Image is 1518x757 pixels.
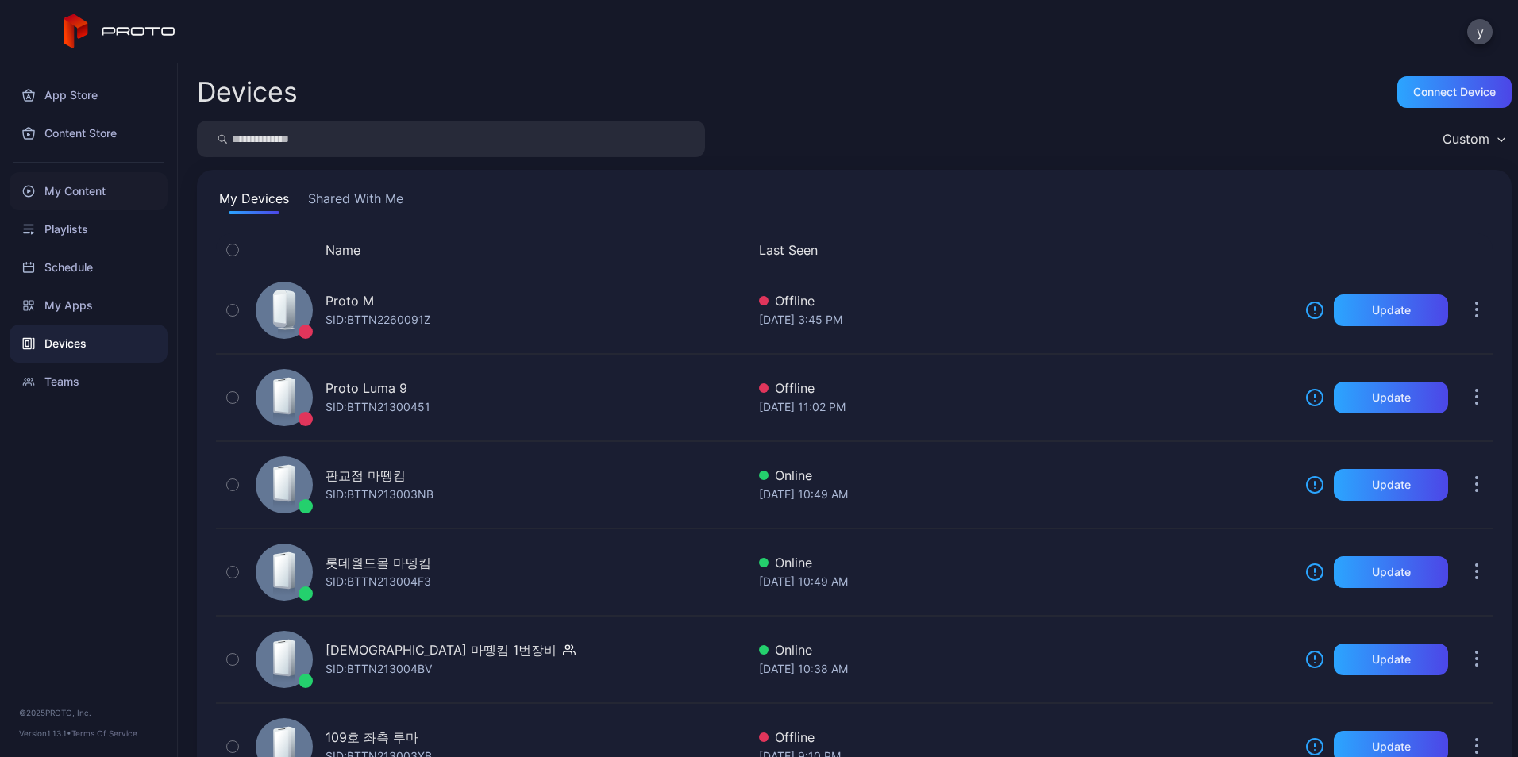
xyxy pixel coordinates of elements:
[326,310,431,329] div: SID: BTTN2260091Z
[10,114,168,152] a: Content Store
[10,248,168,286] a: Schedule
[326,398,430,417] div: SID: BTTN21300451
[1413,86,1496,98] div: Connect device
[759,378,1293,398] div: Offline
[19,728,71,738] span: Version 1.13.1 •
[1334,294,1448,326] button: Update
[759,659,1293,678] div: [DATE] 10:38 AM
[10,363,168,401] a: Teams
[10,210,168,248] a: Playlists
[71,728,137,738] a: Terms Of Service
[759,240,1286,259] button: Last Seen
[1372,566,1411,578] div: Update
[759,553,1293,572] div: Online
[10,325,168,363] a: Devices
[1372,391,1411,404] div: Update
[759,572,1293,591] div: [DATE] 10:49 AM
[326,640,557,659] div: [DEMOGRAPHIC_DATA] 마뗑킴 1번장비
[10,172,168,210] a: My Content
[759,466,1293,485] div: Online
[1334,469,1448,501] button: Update
[197,78,298,106] h2: Devices
[216,189,292,214] button: My Devices
[1443,131,1489,147] div: Custom
[326,485,433,504] div: SID: BTTN213003NB
[326,728,418,747] div: 109호 좌측 루마
[326,466,406,485] div: 판교점 마뗑킴
[1372,304,1411,317] div: Update
[1334,644,1448,675] button: Update
[759,291,1293,310] div: Offline
[326,553,431,572] div: 롯데월드몰 마뗑킴
[1397,76,1512,108] button: Connect device
[1372,653,1411,666] div: Update
[305,189,406,214] button: Shared With Me
[1334,382,1448,413] button: Update
[326,659,432,678] div: SID: BTTN213004BV
[759,640,1293,659] div: Online
[759,485,1293,504] div: [DATE] 10:49 AM
[19,706,158,719] div: © 2025 PROTO, Inc.
[1372,740,1411,753] div: Update
[326,291,374,310] div: Proto M
[326,378,407,398] div: Proto Luma 9
[1435,121,1512,157] button: Custom
[10,76,168,114] a: App Store
[10,286,168,325] a: My Apps
[1461,240,1493,259] div: Options
[1334,556,1448,588] button: Update
[759,398,1293,417] div: [DATE] 11:02 PM
[1299,240,1442,259] div: Update Device
[759,310,1293,329] div: [DATE] 3:45 PM
[326,572,431,591] div: SID: BTTN213004F3
[1372,478,1411,491] div: Update
[1467,19,1493,44] button: y
[326,240,360,259] button: Name
[759,728,1293,747] div: Offline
